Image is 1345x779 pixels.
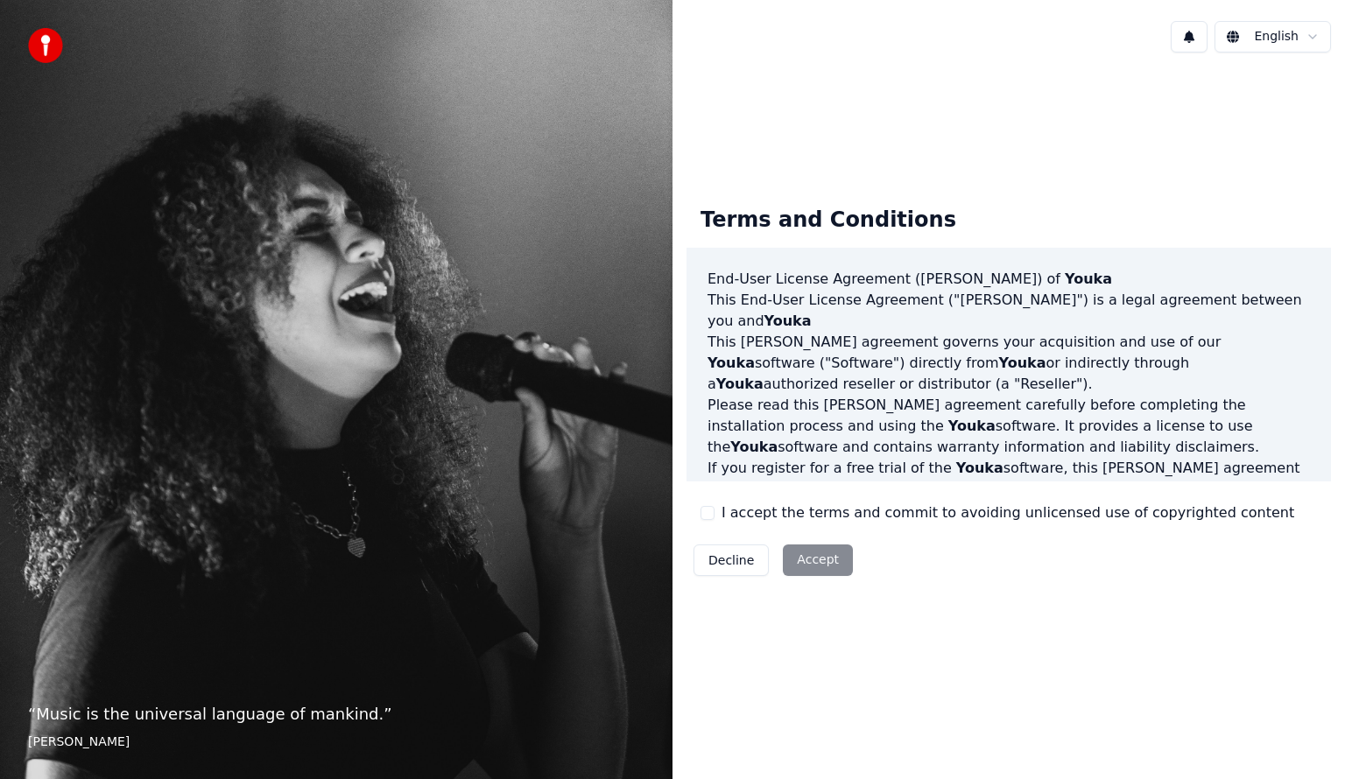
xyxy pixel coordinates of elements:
p: If you register for a free trial of the software, this [PERSON_NAME] agreement will also govern t... [708,458,1310,542]
label: I accept the terms and commit to avoiding unlicensed use of copyrighted content [722,502,1294,523]
h3: End-User License Agreement ([PERSON_NAME]) of [708,269,1310,290]
span: Youka [764,312,812,329]
span: Youka [1236,481,1284,497]
footer: [PERSON_NAME] [28,733,644,751]
span: Youka [948,418,996,434]
span: Youka [956,460,1003,476]
span: Youka [1065,270,1112,287]
span: Youka [999,354,1046,371]
span: Youka [730,439,778,455]
img: youka [28,28,63,63]
p: “ Music is the universal language of mankind. ” [28,702,644,726]
span: Youka [716,375,764,392]
span: Youka [708,354,755,371]
div: Terms and Conditions [687,193,970,249]
button: Decline [694,544,769,576]
p: This [PERSON_NAME] agreement governs your acquisition and use of our software ("Software") direct... [708,332,1310,395]
p: Please read this [PERSON_NAME] agreement carefully before completing the installation process and... [708,395,1310,458]
p: This End-User License Agreement ("[PERSON_NAME]") is a legal agreement between you and [708,290,1310,332]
